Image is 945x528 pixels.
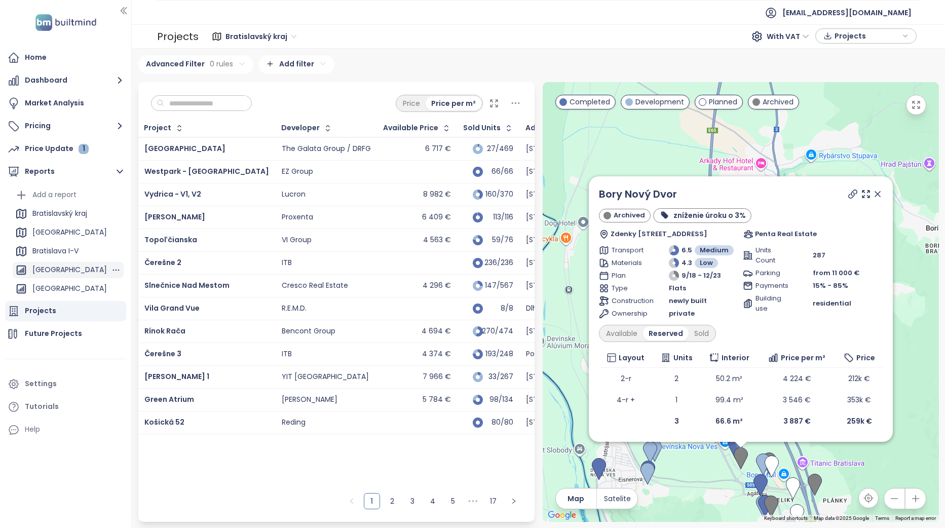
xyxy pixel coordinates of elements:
td: 99.4 m² [700,389,758,410]
a: Topoľčianska [144,235,197,245]
li: 1 [364,493,380,509]
div: [GEOGRAPHIC_DATA] [13,262,124,278]
div: 270/474 [488,328,513,334]
button: Satelite [597,488,637,509]
button: Dashboard [5,70,126,91]
img: logo [32,12,99,33]
a: Green Atrium [144,394,194,404]
div: Bratislavský kraj [13,206,124,222]
span: ••• [465,493,481,509]
div: Bratislava I-V [32,245,79,257]
button: left [344,493,360,509]
b: 66.6 m² [715,416,743,426]
div: 98/134 [488,396,513,403]
span: Interior [722,352,749,363]
li: Previous Page [344,493,360,509]
div: [STREET_ADDRESS] [526,372,591,382]
div: [GEOGRAPHIC_DATA] [32,226,107,239]
span: Čerešne 2 [144,257,181,268]
span: Layout [618,352,644,363]
button: Reports [5,162,126,182]
a: Košická 52 [144,417,184,427]
td: 2-r [599,368,653,389]
div: [STREET_ADDRESS] [526,144,591,154]
div: [STREET_ADDRESS] [526,327,591,336]
div: Address [525,125,556,131]
a: Vydrica - V1, V2 [144,189,201,199]
div: 7 966 € [423,372,451,382]
span: from 11 000 € [812,268,859,278]
div: Reserved [643,326,689,341]
div: 4 694 € [422,327,451,336]
span: Completed [570,96,610,107]
a: Rínok Rača [144,326,185,336]
span: [PERSON_NAME] 1 [144,371,209,382]
a: Home [5,48,126,68]
div: 8 982 € [423,190,451,199]
b: 3 [674,416,678,426]
span: 3 546 € [783,395,811,405]
a: Terms (opens in new tab) [875,515,889,521]
span: Penta Real Estate [754,229,816,239]
div: 4 563 € [423,236,451,245]
li: 4 [425,493,441,509]
div: Project [144,125,171,131]
div: 6 409 € [422,213,451,222]
td: 4-r + [599,389,653,410]
li: 17 [485,493,502,509]
img: Google [545,509,579,522]
a: 17 [486,494,501,509]
span: Building use [755,293,790,314]
li: 5 [445,493,461,509]
span: Units Count [755,245,790,266]
li: Next Page [506,493,522,509]
div: Developer [281,125,320,131]
span: [GEOGRAPHIC_DATA] [144,143,225,154]
span: Čerešne 3 [144,349,181,359]
a: Price Update 1 [5,139,126,159]
div: YIT [GEOGRAPHIC_DATA] [282,372,369,382]
span: Flats [669,283,686,293]
span: Type [612,283,647,293]
span: Payments [755,281,790,291]
span: 4.3 [682,258,692,268]
div: Market Analysis [25,97,84,109]
button: Pricing [5,116,126,136]
span: Archived [763,96,793,107]
span: Satelite [604,493,631,504]
span: Parking [755,268,790,278]
div: Settings [25,378,57,390]
div: [GEOGRAPHIC_DATA] [13,224,124,241]
span: Construction [612,296,647,306]
div: Future Projects [25,327,82,340]
span: Price [856,352,875,363]
div: VI Group [282,236,312,245]
a: 5 [445,494,461,509]
div: ITB [282,258,292,268]
a: [PERSON_NAME] [144,212,205,222]
b: zníženie úroku o 3% [673,210,745,220]
div: Bratislava I-V [13,243,124,259]
span: Price per m² [781,352,825,363]
div: 5 784 € [423,395,451,404]
a: Vila Grand Vue [144,303,200,313]
div: Proxenta [282,213,313,222]
div: Dlhé diely I 3244/74, 841 04 [GEOGRAPHIC_DATA], [GEOGRAPHIC_DATA] [526,304,778,313]
span: Map [568,493,584,504]
div: 33/267 [488,373,513,380]
span: 287 [812,250,825,260]
li: 3 [404,493,421,509]
a: Slnečnice Nad Mestom [144,280,230,290]
span: Low [700,258,713,268]
span: Sold Units [463,125,501,131]
div: 6 717 € [425,144,451,154]
span: left [349,498,355,504]
a: Open this area in Google Maps (opens a new window) [545,509,579,522]
div: 4 374 € [422,350,451,359]
div: [STREET_ADDRESS] [526,236,591,245]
